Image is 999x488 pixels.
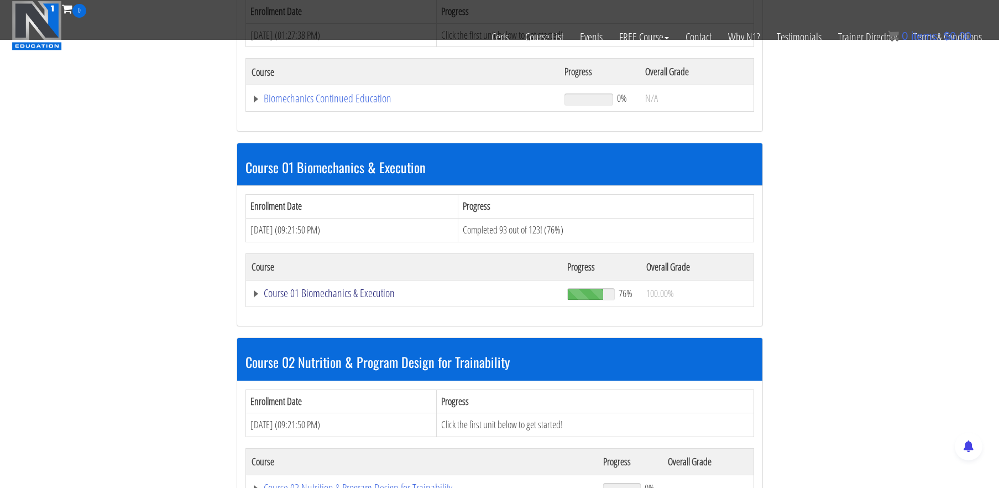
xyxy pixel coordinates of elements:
th: Progress [437,390,754,413]
span: 76% [619,287,632,299]
img: icon11.png [888,30,899,41]
a: Certs [483,18,517,56]
bdi: 0.00 [944,30,971,42]
td: Click the first unit below to get started! [437,413,754,437]
a: Biomechanics Continued Education [252,93,554,104]
a: Events [572,18,611,56]
a: Contact [677,18,720,56]
span: items: [911,30,940,42]
a: 0 items: $0.00 [888,30,971,42]
a: Testimonials [768,18,830,56]
img: n1-education [12,1,62,50]
span: 0 [72,4,86,18]
th: Enrollment Date [245,195,458,219]
a: Course 01 Biomechanics & Execution [252,288,557,299]
h3: Course 01 Biomechanics & Execution [245,160,754,174]
td: [DATE] (09:21:50 PM) [245,218,458,242]
td: N/A [640,85,754,112]
a: Why N1? [720,18,768,56]
td: 100.00% [641,280,754,307]
a: FREE Course [611,18,677,56]
span: $ [944,30,950,42]
th: Progress [559,59,639,85]
a: Terms & Conditions [905,18,990,56]
a: Trainer Directory [830,18,905,56]
a: 0 [62,1,86,16]
th: Course [245,448,598,475]
th: Course [245,253,562,280]
th: Course [245,59,559,85]
a: Course List [517,18,572,56]
h3: Course 02 Nutrition & Program Design for Trainability [245,355,754,369]
th: Progress [562,253,641,280]
td: Completed 93 out of 123! (76%) [458,218,754,242]
span: 0 [902,30,908,42]
span: 0% [617,92,627,104]
th: Overall Grade [640,59,754,85]
th: Overall Grade [641,253,754,280]
th: Overall Grade [662,448,754,475]
th: Enrollment Date [245,390,437,413]
th: Progress [458,195,754,219]
td: [DATE] (09:21:50 PM) [245,413,437,437]
th: Progress [598,448,662,475]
